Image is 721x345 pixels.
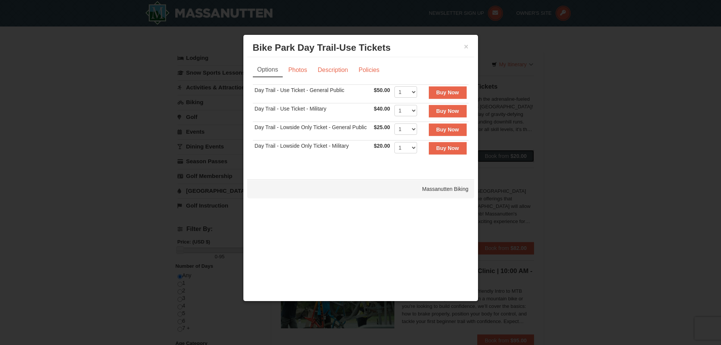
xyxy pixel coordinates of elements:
td: Day Trail - Use Ticket - Military [253,103,372,122]
strong: Buy Now [436,126,459,133]
span: $40.00 [374,106,390,112]
td: Day Trail - Lowside Only Ticket - General Public [253,122,372,140]
strong: Buy Now [436,145,459,151]
span: $20.00 [374,143,390,149]
button: Buy Now [429,142,467,154]
span: $25.00 [374,124,390,130]
button: Buy Now [429,105,467,117]
span: $50.00 [374,87,390,93]
a: Photos [283,63,312,77]
button: Buy Now [429,123,467,136]
strong: Buy Now [436,108,459,114]
button: × [464,43,469,50]
td: Day Trail - Lowside Only Ticket - Military [253,140,372,159]
button: Buy Now [429,86,467,98]
td: Day Trail - Use Ticket - General Public [253,85,372,103]
strong: Buy Now [436,89,459,95]
div: Massanutten Biking [247,180,474,198]
a: Options [253,63,283,77]
h3: Bike Park Day Trail-Use Tickets [253,42,469,53]
a: Policies [353,63,384,77]
a: Description [313,63,353,77]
